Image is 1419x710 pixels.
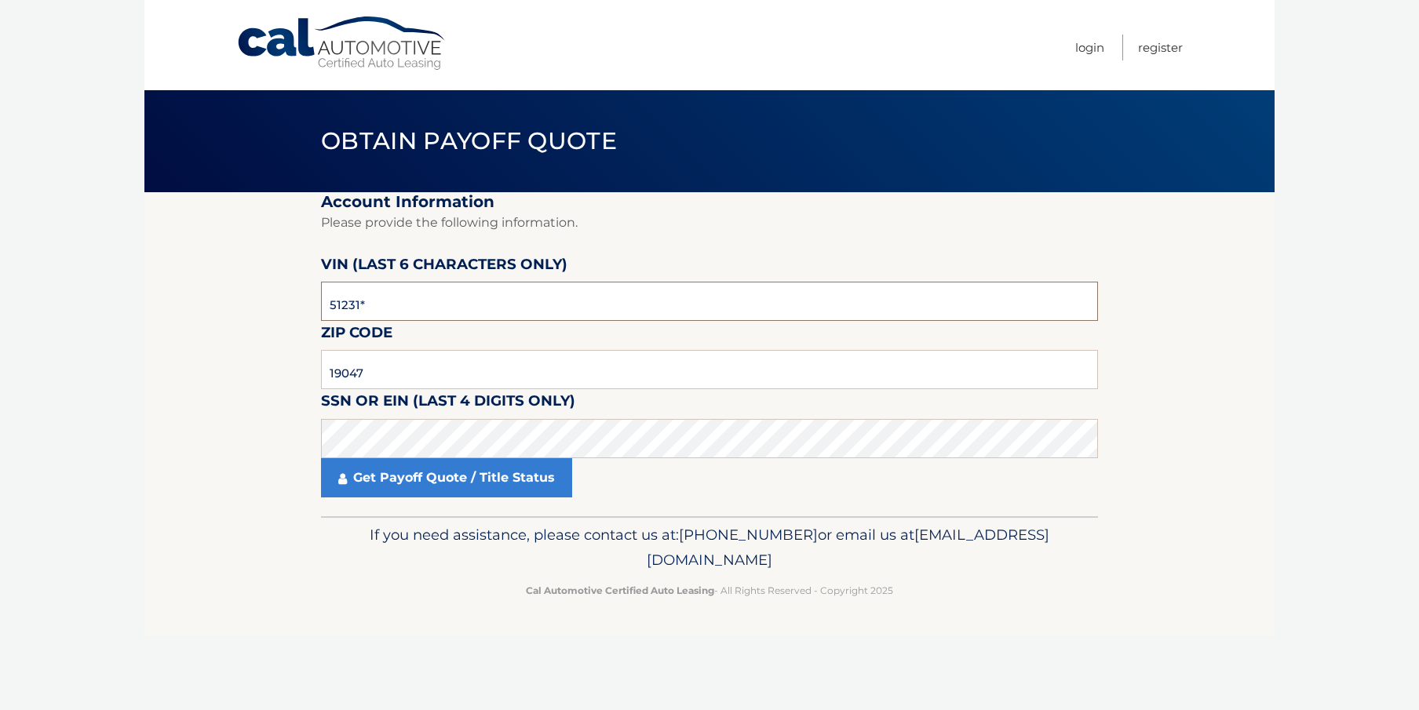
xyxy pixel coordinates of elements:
[321,212,1098,234] p: Please provide the following information.
[321,126,617,155] span: Obtain Payoff Quote
[331,582,1088,599] p: - All Rights Reserved - Copyright 2025
[321,458,572,497] a: Get Payoff Quote / Title Status
[321,192,1098,212] h2: Account Information
[331,522,1088,573] p: If you need assistance, please contact us at: or email us at
[1138,35,1183,60] a: Register
[679,526,818,544] span: [PHONE_NUMBER]
[526,584,714,596] strong: Cal Automotive Certified Auto Leasing
[321,389,575,418] label: SSN or EIN (last 4 digits only)
[321,253,567,282] label: VIN (last 6 characters only)
[236,16,448,71] a: Cal Automotive
[321,321,392,350] label: Zip Code
[1075,35,1104,60] a: Login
